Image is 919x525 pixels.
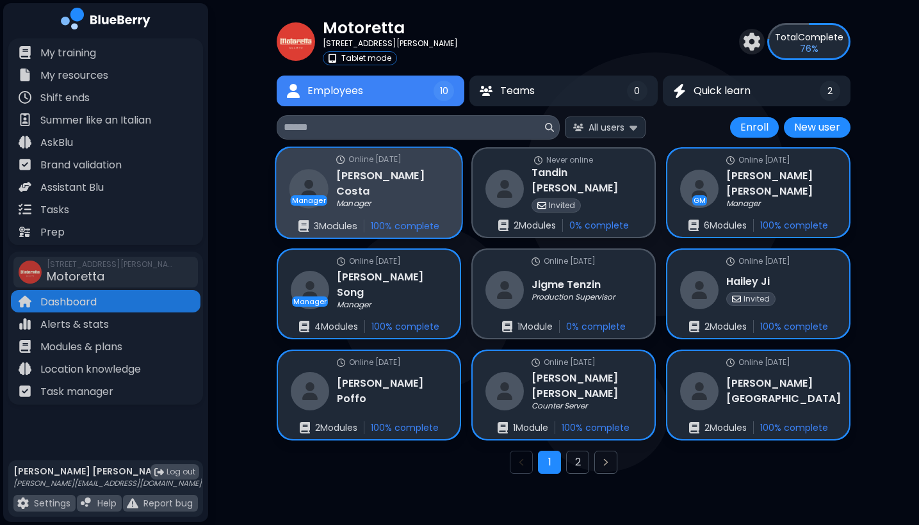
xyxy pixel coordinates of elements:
[532,292,615,302] p: Production Supervisor
[673,84,686,99] img: Quick learn
[546,155,593,165] p: Never online
[19,158,31,171] img: file icon
[689,321,699,332] img: enrollments
[167,467,195,477] span: Log out
[40,113,151,128] p: Summer like an Italian
[19,385,31,398] img: file icon
[589,122,624,133] span: All users
[510,451,533,474] button: Previous page
[19,113,31,126] img: file icon
[498,422,508,433] img: enrollments
[498,220,508,231] img: enrollments
[689,422,699,433] img: enrollments
[726,168,836,199] h3: [PERSON_NAME] [PERSON_NAME]
[485,271,524,309] img: restaurant
[784,117,850,138] button: New user
[532,277,601,293] h3: Jigme Tenzin
[726,257,735,266] img: online status
[19,340,31,353] img: file icon
[726,156,735,165] img: online status
[371,321,439,332] p: 100 % complete
[775,31,843,43] p: Complete
[17,497,29,509] img: file icon
[537,201,546,210] img: invited
[329,54,336,63] img: tablet
[534,156,542,165] img: online status
[40,90,90,106] p: Shift ends
[800,43,818,54] p: 76 %
[517,321,553,332] p: 1 Module
[19,91,31,104] img: file icon
[307,83,363,99] span: Employees
[323,38,458,49] p: [STREET_ADDRESS][PERSON_NAME]
[293,298,327,305] p: Manager
[704,422,747,433] p: 2 Module s
[289,169,329,208] img: restaurant
[471,147,656,238] a: online statusNever onlinerestaurantTandin [PERSON_NAME]invitedInvitedenrollments2Modules0% complete
[738,256,790,266] p: Online [DATE]
[513,422,548,433] p: 1 Module
[277,76,464,106] button: EmployeesEmployees10
[336,168,448,199] h3: [PERSON_NAME] Costa
[544,357,596,367] p: Online [DATE]
[19,225,31,238] img: file icon
[292,197,326,204] p: Manager
[538,451,561,474] button: Go to page 1
[127,497,138,509] img: file icon
[532,165,642,196] h3: Tandin [PERSON_NAME]
[532,371,642,401] h3: [PERSON_NAME] [PERSON_NAME]
[827,85,833,97] span: 2
[726,198,760,209] p: Manager
[532,359,540,367] img: online status
[61,8,150,34] img: company logo
[13,478,202,489] p: [PERSON_NAME][EMAIL_ADDRESS][DOMAIN_NAME]
[19,136,31,149] img: file icon
[337,257,345,266] img: online status
[680,372,719,410] img: restaurant
[19,46,31,59] img: file icon
[480,86,492,96] img: Teams
[19,261,42,284] img: company thumbnail
[337,376,447,407] h3: [PERSON_NAME] Poffo
[19,362,31,375] img: file icon
[275,147,463,239] a: online statusOnline [DATE]restaurantManager[PERSON_NAME] CostaManagerenrollments3Modules100% comp...
[40,45,96,61] p: My training
[34,497,70,509] p: Settings
[291,372,329,410] img: restaurant
[471,248,656,339] a: online statusOnline [DATE]restaurantJigme TenzinProduction Supervisorenrollments1Module0% complete
[440,85,448,97] span: 10
[40,68,108,83] p: My resources
[287,84,300,99] img: Employees
[704,321,747,332] p: 2 Module s
[81,497,92,509] img: file icon
[569,220,629,231] p: 0 % complete
[514,220,556,231] p: 2 Module s
[337,359,345,367] img: online status
[680,170,719,208] img: restaurant
[532,257,540,266] img: online status
[738,357,790,367] p: Online [DATE]
[744,294,770,304] p: Invited
[291,271,329,309] img: restaurant
[40,317,109,332] p: Alerts & stats
[663,76,850,106] button: Quick learnQuick learn2
[544,256,596,266] p: Online [DATE]
[348,154,402,165] p: Online [DATE]
[726,376,841,407] h3: [PERSON_NAME] [GEOGRAPHIC_DATA]
[760,321,828,332] p: 100 % complete
[680,271,719,309] img: restaurant
[299,321,309,332] img: enrollments
[634,85,640,97] span: 0
[323,17,458,38] p: Motoretta
[19,69,31,81] img: file icon
[775,31,798,44] span: Total
[40,202,69,218] p: Tasks
[40,295,97,310] p: Dashboard
[532,401,587,411] p: Counter Server
[562,422,630,433] p: 100 % complete
[40,180,104,195] p: Assistant Blu
[566,451,589,474] button: Go to page 2
[323,51,458,65] a: tabletTablet mode
[300,422,310,433] img: enrollments
[336,198,371,209] p: Manager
